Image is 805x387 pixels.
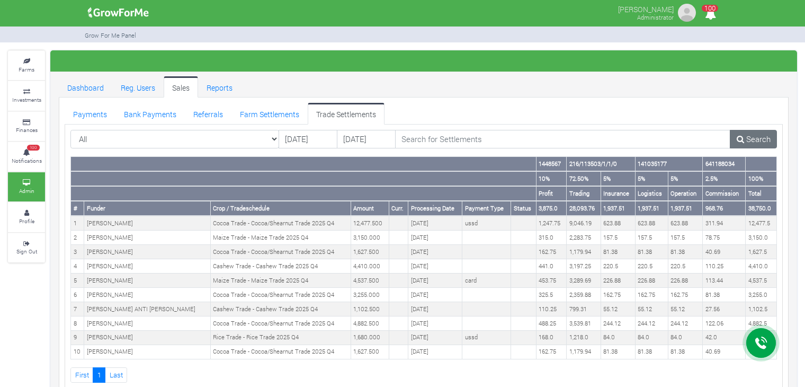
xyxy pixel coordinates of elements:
td: Cocoa Trade - Cocoa/Shearnut Trade 2025 Q4 [210,345,351,359]
a: Reports [198,76,241,98]
td: 157.5 [668,231,702,245]
td: Cocoa Trade - Cocoa/Shearnut Trade 2025 Q4 [210,216,351,230]
td: 157.5 [601,231,635,245]
td: 1 [71,216,84,230]
td: 3 [71,245,84,259]
a: Trade Settlements [308,103,384,124]
a: Bank Payments [115,103,185,124]
span: 100 [702,5,718,12]
small: Investments [12,96,41,103]
th: 5% [668,171,702,186]
td: 244.12 [601,316,635,331]
td: 244.12 [635,316,668,331]
td: Cashew Trade - Cashew Trade 2025 Q4 [210,302,351,316]
th: 2.5% [703,171,746,186]
small: Notifications [12,157,42,164]
td: [DATE] [408,245,462,259]
td: [DATE] [408,274,462,288]
small: Profile [19,217,34,225]
td: [DATE] [408,259,462,274]
td: ussd [462,216,511,230]
th: Total [746,186,777,201]
td: Maize Trade - Maize Trade 2025 Q4 [210,231,351,245]
td: [PERSON_NAME] [84,231,210,245]
td: 1,627.500 [351,345,389,359]
td: 81.38 [668,245,702,259]
td: 226.88 [635,274,668,288]
td: 7 [71,302,84,316]
td: 3,255.0 [746,288,777,302]
td: 55.12 [668,302,702,316]
th: 1,937.51 [668,201,702,216]
td: 1,179.94 [567,345,601,359]
a: Search [730,130,777,149]
th: Amount [351,201,389,216]
th: 141035177 [635,157,702,171]
td: 110.25 [703,259,746,274]
td: [PERSON_NAME] [84,274,210,288]
img: growforme image [84,2,153,23]
td: 4 [71,259,84,274]
a: Profile [8,203,45,232]
th: Insurance [601,186,635,201]
th: 1,937.51 [635,201,668,216]
th: 28,093.76 [567,201,601,216]
input: DD/MM/YYYY [279,130,337,149]
input: Search for Settlements [395,130,731,149]
td: 9,046.19 [567,216,601,230]
th: 1,937.51 [601,201,635,216]
td: 1,218.0 [567,330,601,345]
span: 100 [27,145,40,151]
a: 100 [700,10,721,20]
td: Cocoa Trade - Cocoa/Shearnut Trade 2025 Q4 [210,316,351,331]
a: Dashboard [59,76,112,98]
td: 27.56 [703,302,746,316]
td: 2 [71,231,84,245]
td: 4,537.5 [746,274,777,288]
th: Payment Type [462,201,511,216]
td: [PERSON_NAME] [84,345,210,359]
td: 42.0 [703,330,746,345]
th: Status [511,201,536,216]
td: Cocoa Trade - Cocoa/Shearnut Trade 2025 Q4 [210,288,351,302]
a: 100 Notifications [8,142,45,171]
td: [PERSON_NAME] [84,330,210,345]
a: Reg. Users [112,76,164,98]
td: [DATE] [408,216,462,230]
td: card [462,274,511,288]
td: [DATE] [408,302,462,316]
th: Profit [536,186,567,201]
th: Crop / Tradeschedule [210,201,351,216]
td: 311.94 [703,216,746,230]
td: Maize Trade - Maize Trade 2025 Q4 [210,274,351,288]
nav: Page Navigation [70,367,777,383]
a: 1 [93,367,105,383]
td: 40.69 [703,345,746,359]
th: Trading [567,186,601,201]
input: DD/MM/YYYY [337,130,396,149]
td: 12,477.500 [351,216,389,230]
td: 157.5 [635,231,668,245]
td: 4,882.500 [351,316,389,331]
td: [DATE] [408,330,462,345]
td: 3,150.0 [746,231,777,245]
th: Processing Date [408,201,462,216]
td: 3,539.81 [567,316,601,331]
td: 2,283.75 [567,231,601,245]
td: 110.25 [536,302,567,316]
td: [DATE] [408,231,462,245]
td: 1,102.5 [746,302,777,316]
th: 3,875.0 [536,201,567,216]
td: 2,359.88 [567,288,601,302]
td: 4,882.5 [746,316,777,331]
th: 72.50% [567,171,601,186]
th: Logistics [635,186,668,201]
small: Administrator [637,13,674,21]
td: 623.88 [668,216,702,230]
th: 5% [635,171,668,186]
td: [PERSON_NAME] ANTI [PERSON_NAME] [84,302,210,316]
td: 1,627.5 [746,245,777,259]
small: Grow For Me Panel [85,31,136,39]
td: 1,680.000 [351,330,389,345]
td: ussd [462,330,511,345]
